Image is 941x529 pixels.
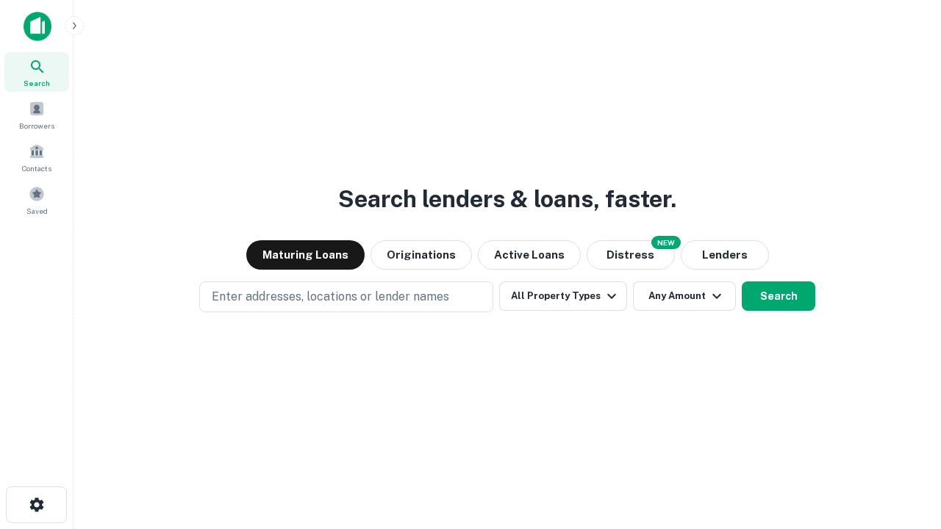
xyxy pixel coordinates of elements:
[867,411,941,482] iframe: Chat Widget
[24,12,51,41] img: capitalize-icon.png
[26,205,48,217] span: Saved
[371,240,472,270] button: Originations
[499,281,627,311] button: All Property Types
[651,236,681,249] div: NEW
[246,240,365,270] button: Maturing Loans
[22,162,51,174] span: Contacts
[742,281,815,311] button: Search
[4,137,69,177] a: Contacts
[681,240,769,270] button: Lenders
[24,77,50,89] span: Search
[4,180,69,220] a: Saved
[4,95,69,134] a: Borrowers
[338,181,676,217] h3: Search lenders & loans, faster.
[633,281,736,311] button: Any Amount
[4,52,69,92] a: Search
[212,288,449,306] p: Enter addresses, locations or lender names
[587,240,675,270] button: Search distressed loans with lien and other non-mortgage details.
[199,281,493,312] button: Enter addresses, locations or lender names
[19,120,54,132] span: Borrowers
[478,240,581,270] button: Active Loans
